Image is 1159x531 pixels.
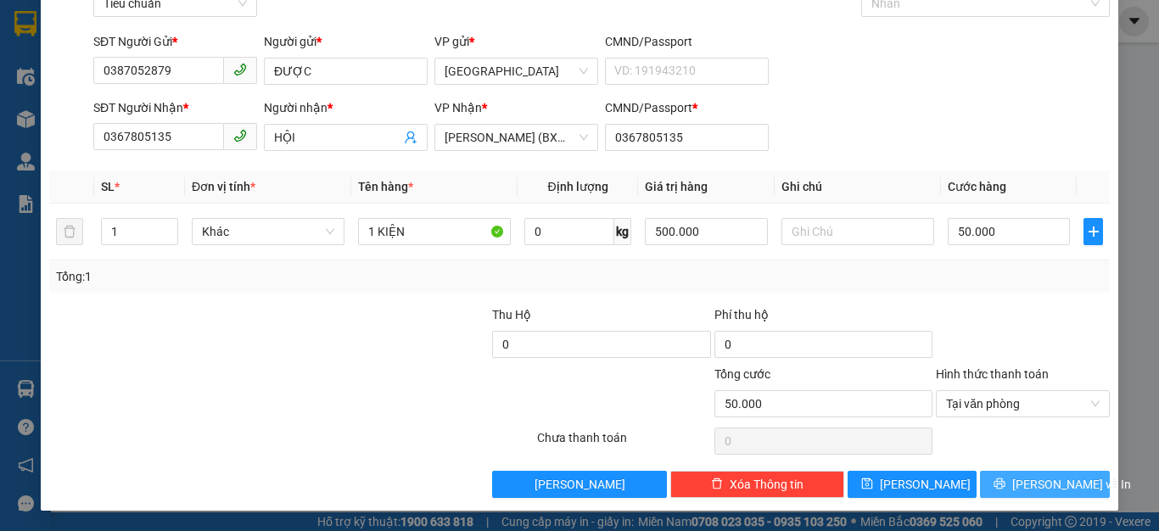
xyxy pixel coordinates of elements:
input: VD: Bàn, Ghế [358,218,511,245]
span: Xóa Thông tin [730,475,803,494]
span: [PERSON_NAME] [880,475,971,494]
span: Tại văn phòng [946,391,1100,416]
img: logo.jpg [8,8,68,68]
th: Ghi chú [775,170,941,204]
span: save [861,478,873,491]
span: printer [994,478,1005,491]
button: deleteXóa Thông tin [670,471,844,498]
span: Khác [202,219,334,244]
span: plus [1084,225,1102,238]
button: delete [56,218,83,245]
div: CMND/Passport [605,32,769,51]
label: Hình thức thanh toán [936,367,1049,381]
div: Phí thu hộ [714,305,932,331]
button: printer[PERSON_NAME] và In [980,471,1110,498]
span: Phú Lâm [445,59,588,84]
span: SL [101,180,115,193]
li: Xe khách Mộc Thảo [8,8,246,72]
input: Ghi Chú [781,218,934,245]
div: SĐT Người Gửi [93,32,257,51]
div: Người nhận [264,98,428,117]
button: save[PERSON_NAME] [848,471,977,498]
span: Thu Hộ [492,308,531,321]
div: VP gửi [434,32,598,51]
div: CMND/Passport [605,98,769,117]
span: Giá trị hàng [645,180,708,193]
span: [PERSON_NAME] [535,475,625,494]
span: Tổng cước [714,367,770,381]
span: [PERSON_NAME] và In [1012,475,1131,494]
div: Tổng: 1 [56,267,449,286]
span: user-add [404,131,417,144]
span: phone [233,129,247,143]
button: [PERSON_NAME] [492,471,666,498]
span: VP Nhận [434,101,482,115]
div: SĐT Người Nhận [93,98,257,117]
li: VP [GEOGRAPHIC_DATA] [8,92,117,148]
span: Đơn vị tính [192,180,255,193]
span: Định lượng [547,180,607,193]
span: Cước hàng [948,180,1006,193]
span: Tên hàng [358,180,413,193]
button: plus [1083,218,1103,245]
li: VP [PERSON_NAME] (BXMT) [117,92,226,129]
div: Chưa thanh toán [535,428,713,458]
span: Hồ Chí Minh (BXMT) [445,125,588,150]
span: delete [711,478,723,491]
div: Người gửi [264,32,428,51]
input: 0 [645,218,767,245]
span: kg [614,218,631,245]
span: phone [233,63,247,76]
